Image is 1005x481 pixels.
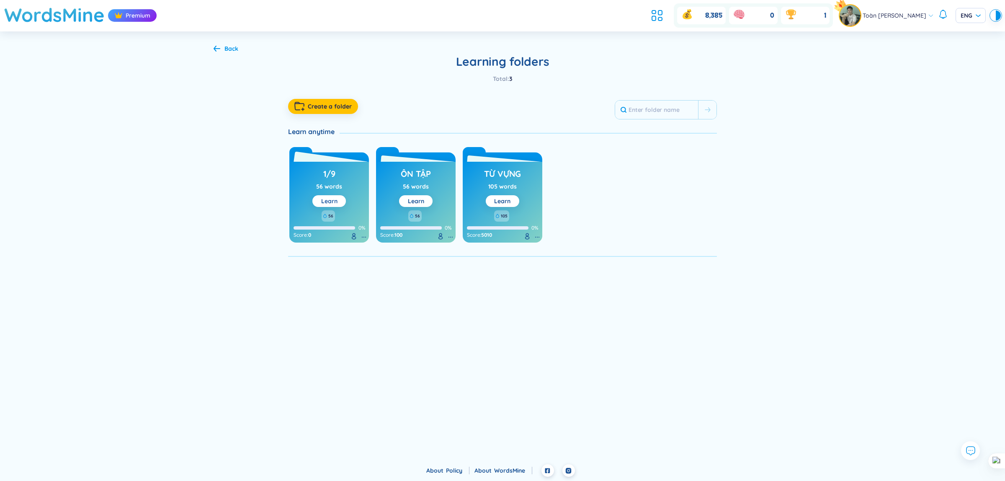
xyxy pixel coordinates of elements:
span: 0% [531,225,538,231]
span: 0 [308,232,311,238]
button: Learn [312,195,346,207]
img: crown icon [114,11,123,20]
a: WordsMine [494,467,532,474]
a: avatarpro [840,5,863,26]
div: : [380,232,451,238]
span: 3 [509,75,513,83]
div: About [474,466,532,475]
div: Premium [108,9,157,22]
span: 56 [328,213,333,220]
span: Score [294,232,307,238]
h3: Từ vựng [484,168,521,184]
span: 0 [770,11,774,20]
span: 1 [824,11,826,20]
span: 105 [501,213,508,220]
a: Learn [408,197,424,205]
a: 1/9 [323,166,335,182]
div: Learn anytime [288,127,340,136]
div: About [426,466,469,475]
span: 100 [394,232,402,238]
button: Learn [399,195,433,207]
h3: ôn tập [401,168,431,184]
span: Score [467,232,480,238]
a: Policy [446,467,469,474]
span: ENG [961,11,981,20]
a: Từ vựng [484,166,521,182]
span: Total : [493,75,509,83]
a: ôn tập [401,166,431,182]
div: 105 words [488,182,517,191]
a: Learn [494,197,510,205]
div: Back [224,44,238,53]
button: Create a folder [288,99,358,114]
img: avatar [840,5,861,26]
span: Create a folder [308,102,352,111]
span: 0% [358,225,365,231]
a: Learn [321,197,338,205]
button: Learn [486,195,519,207]
span: Score [380,232,393,238]
h2: Learning folders [288,54,717,69]
div: : [294,232,365,238]
span: 5010 [481,232,492,238]
span: 56 [415,213,420,220]
div: 56 words [316,182,342,191]
span: 8,385 [705,11,722,20]
a: Back [214,46,238,53]
span: Toàn [PERSON_NAME] [863,11,926,20]
h3: 1/9 [323,168,335,184]
div: 56 words [403,182,429,191]
span: 0% [445,225,451,231]
input: Enter folder name [615,101,698,119]
div: : [467,232,538,238]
